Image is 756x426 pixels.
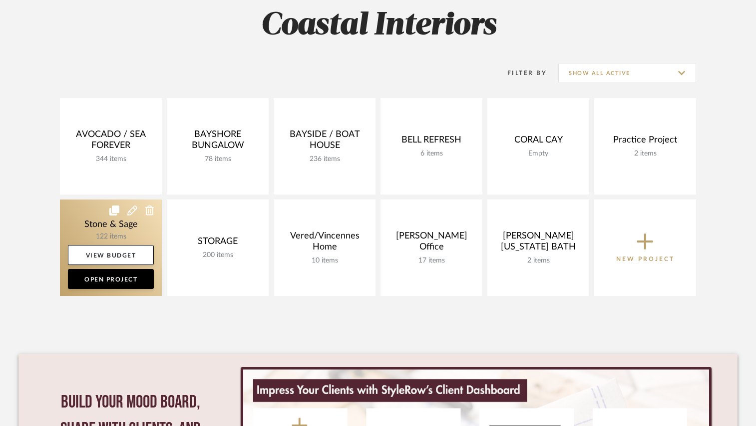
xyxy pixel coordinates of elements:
div: BAYSIDE / BOAT HOUSE [282,129,368,155]
div: Empty [495,149,581,158]
div: 10 items [282,256,368,265]
div: STORAGE [175,236,261,251]
div: 344 items [68,155,154,163]
a: View Budget [68,245,154,265]
a: Open Project [68,269,154,289]
div: BELL REFRESH [388,134,474,149]
div: Practice Project [602,134,688,149]
p: New Project [616,254,675,264]
div: 236 items [282,155,368,163]
div: BAYSHORE BUNGALOW [175,129,261,155]
div: CORAL CAY [495,134,581,149]
div: 6 items [388,149,474,158]
div: [PERSON_NAME] Office [388,230,474,256]
div: 78 items [175,155,261,163]
h2: Coastal Interiors [18,7,738,44]
div: Filter By [494,68,547,78]
div: [PERSON_NAME] [US_STATE] BATH [495,230,581,256]
div: 2 items [495,256,581,265]
div: AVOCADO / SEA FOREVER [68,129,154,155]
div: 17 items [388,256,474,265]
div: 200 items [175,251,261,259]
button: New Project [594,199,696,296]
div: 2 items [602,149,688,158]
div: Vered/Vincennes Home [282,230,368,256]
